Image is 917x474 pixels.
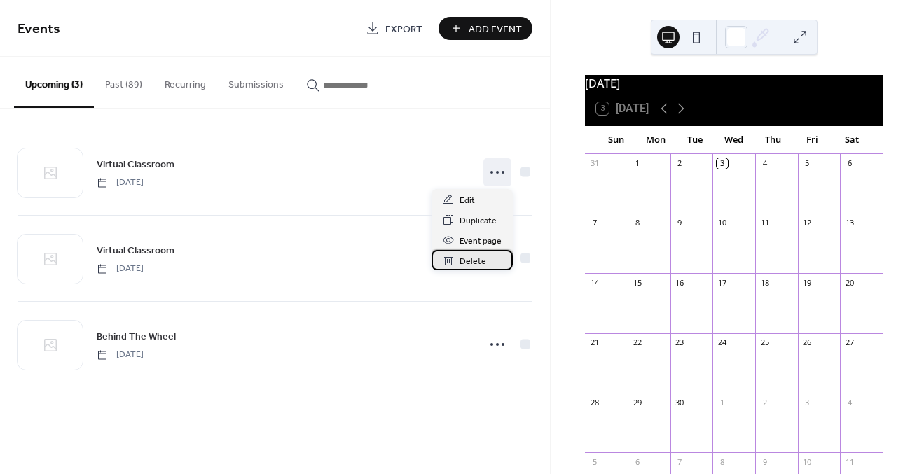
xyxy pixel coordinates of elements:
div: 24 [717,337,727,348]
span: Virtual Classroom [97,158,174,172]
div: Wed [715,126,754,154]
a: Export [355,17,433,40]
div: 10 [717,218,727,228]
div: Tue [675,126,715,154]
div: 3 [717,158,727,169]
div: 9 [759,456,770,467]
div: Sat [832,126,871,154]
div: 5 [802,158,813,169]
div: 31 [589,158,600,169]
div: 9 [675,218,685,228]
div: 1 [717,397,727,407]
span: Duplicate [460,214,497,228]
span: Behind The Wheel [97,330,176,344]
div: 17 [717,277,727,288]
div: 23 [675,337,685,348]
div: 15 [632,277,642,288]
div: 7 [589,218,600,228]
button: Add Event [439,17,532,40]
div: 7 [675,456,685,467]
div: 6 [844,158,855,169]
div: 4 [759,158,770,169]
div: 12 [802,218,813,228]
span: Events [18,15,60,43]
span: Add Event [469,22,522,36]
div: Mon [635,126,675,154]
div: 19 [802,277,813,288]
div: 11 [759,218,770,228]
div: 25 [759,337,770,348]
span: Event page [460,234,502,249]
div: [DATE] [585,75,883,92]
button: Submissions [217,57,295,106]
span: Delete [460,254,486,269]
div: 30 [675,397,685,407]
div: 14 [589,277,600,288]
div: 3 [802,397,813,407]
button: Recurring [153,57,217,106]
div: 13 [844,218,855,228]
div: 28 [589,397,600,407]
a: Virtual Classroom [97,242,174,258]
div: 1 [632,158,642,169]
div: 16 [675,277,685,288]
div: 11 [844,456,855,467]
a: Virtual Classroom [97,156,174,172]
div: Thu [754,126,793,154]
div: 21 [589,337,600,348]
div: 27 [844,337,855,348]
div: 5 [589,456,600,467]
div: Sun [596,126,635,154]
span: Export [385,22,422,36]
div: 10 [802,456,813,467]
span: [DATE] [97,176,144,189]
div: 18 [759,277,770,288]
div: 20 [844,277,855,288]
div: 22 [632,337,642,348]
div: 8 [717,456,727,467]
div: 29 [632,397,642,407]
div: 2 [675,158,685,169]
div: 26 [802,337,813,348]
button: Upcoming (3) [14,57,94,108]
a: Behind The Wheel [97,328,176,344]
span: [DATE] [97,349,144,361]
div: 4 [844,397,855,407]
div: 8 [632,218,642,228]
span: Virtual Classroom [97,244,174,258]
div: Fri [793,126,832,154]
div: 6 [632,456,642,467]
button: Past (89) [94,57,153,106]
span: [DATE] [97,263,144,275]
div: 2 [759,397,770,407]
span: Edit [460,193,475,208]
